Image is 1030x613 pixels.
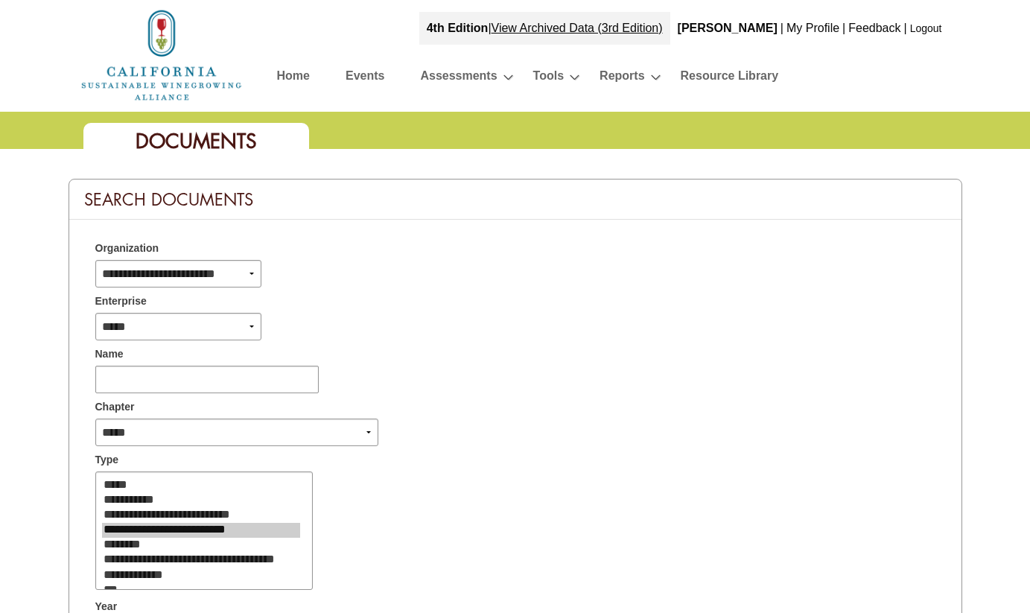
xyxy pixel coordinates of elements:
a: Resource Library [681,66,779,92]
span: Enterprise [95,293,147,309]
span: Chapter [95,399,135,415]
strong: 4th Edition [427,22,489,34]
a: Events [346,66,384,92]
a: Home [80,48,244,60]
span: Type [95,452,119,468]
div: Search Documents [69,180,961,220]
b: [PERSON_NAME] [678,22,778,34]
a: Feedback [848,22,900,34]
a: Tools [533,66,564,92]
a: My Profile [786,22,839,34]
span: Organization [95,241,159,256]
div: | [841,12,847,45]
a: View Archived Data (3rd Edition) [492,22,663,34]
div: | [903,12,909,45]
div: | [779,12,785,45]
a: Logout [910,22,942,34]
img: logo_cswa2x.png [80,7,244,103]
a: Assessments [420,66,497,92]
a: Reports [600,66,644,92]
div: | [419,12,670,45]
span: Documents [136,128,257,154]
span: Name [95,346,124,362]
a: Home [277,66,310,92]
